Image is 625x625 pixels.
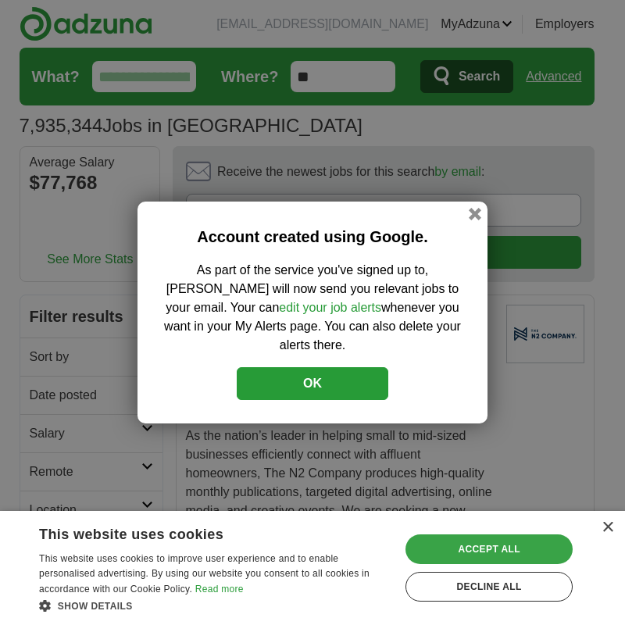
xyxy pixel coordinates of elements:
a: edit your job alerts [279,301,381,314]
div: Decline all [405,572,573,602]
div: Show details [39,598,390,613]
button: OK [237,367,388,400]
span: Show details [58,601,133,612]
p: As part of the service you've signed up to, [PERSON_NAME] will now send you relevant jobs to your... [161,261,464,355]
div: Accept all [405,534,573,564]
span: This website uses cookies to improve user experience and to enable personalised advertising. By u... [39,553,370,595]
div: Close [602,522,613,534]
a: Read more, opens a new window [195,584,244,595]
h2: Account created using Google. [161,225,464,248]
div: This website uses cookies [39,520,351,544]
